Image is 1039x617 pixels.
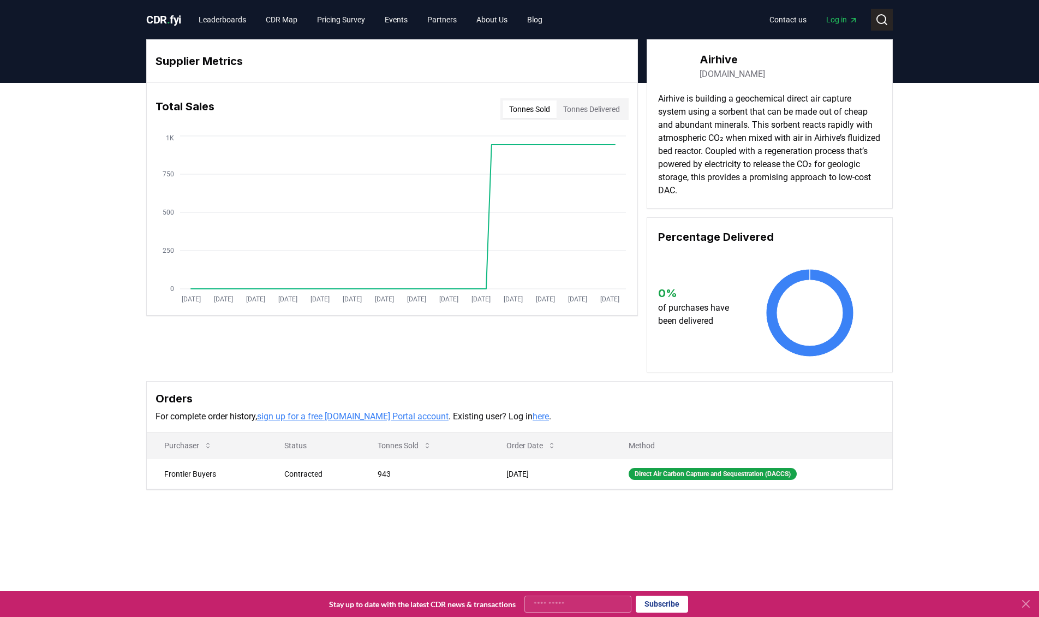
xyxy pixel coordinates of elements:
[503,100,557,118] button: Tonnes Sold
[257,411,449,422] a: sign up for a free [DOMAIN_NAME] Portal account
[504,295,523,303] tspan: [DATE]
[518,10,551,29] a: Blog
[826,14,858,25] span: Log in
[376,10,416,29] a: Events
[146,13,181,26] span: CDR fyi
[190,10,255,29] a: Leaderboards
[419,10,465,29] a: Partners
[156,410,883,423] p: For complete order history, . Existing user? Log in .
[369,435,440,456] button: Tonnes Sold
[360,459,489,489] td: 943
[156,53,629,69] h3: Supplier Metrics
[375,295,394,303] tspan: [DATE]
[568,295,587,303] tspan: [DATE]
[156,98,214,120] h3: Total Sales
[156,435,221,456] button: Purchaser
[246,295,265,303] tspan: [DATE]
[284,468,351,479] div: Contracted
[278,295,297,303] tspan: [DATE]
[557,100,626,118] button: Tonnes Delivered
[658,51,689,81] img: Airhive-logo
[170,285,174,293] tspan: 0
[147,459,267,489] td: Frontier Buyers
[163,209,174,216] tspan: 500
[700,68,765,81] a: [DOMAIN_NAME]
[498,435,565,456] button: Order Date
[658,301,739,328] p: of purchases have been delivered
[156,390,883,407] h3: Orders
[163,247,174,254] tspan: 250
[166,134,174,142] tspan: 1K
[658,285,739,301] h3: 0 %
[163,170,174,178] tspan: 750
[489,459,611,489] td: [DATE]
[257,10,306,29] a: CDR Map
[533,411,549,422] a: here
[658,92,881,197] p: Airhive is building a geochemical direct air capture system using a sorbent that can be made out ...
[214,295,233,303] tspan: [DATE]
[310,295,330,303] tspan: [DATE]
[658,229,881,245] h3: Percentage Delivered
[600,295,619,303] tspan: [DATE]
[190,10,551,29] nav: Main
[761,10,867,29] nav: Main
[308,10,374,29] a: Pricing Survey
[761,10,815,29] a: Contact us
[629,468,797,480] div: Direct Air Carbon Capture and Sequestration (DACCS)
[182,295,201,303] tspan: [DATE]
[471,295,491,303] tspan: [DATE]
[439,295,458,303] tspan: [DATE]
[407,295,426,303] tspan: [DATE]
[343,295,362,303] tspan: [DATE]
[167,13,170,26] span: .
[468,10,516,29] a: About Us
[620,440,883,451] p: Method
[276,440,351,451] p: Status
[817,10,867,29] a: Log in
[536,295,555,303] tspan: [DATE]
[700,51,765,68] h3: Airhive
[146,12,181,27] a: CDR.fyi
